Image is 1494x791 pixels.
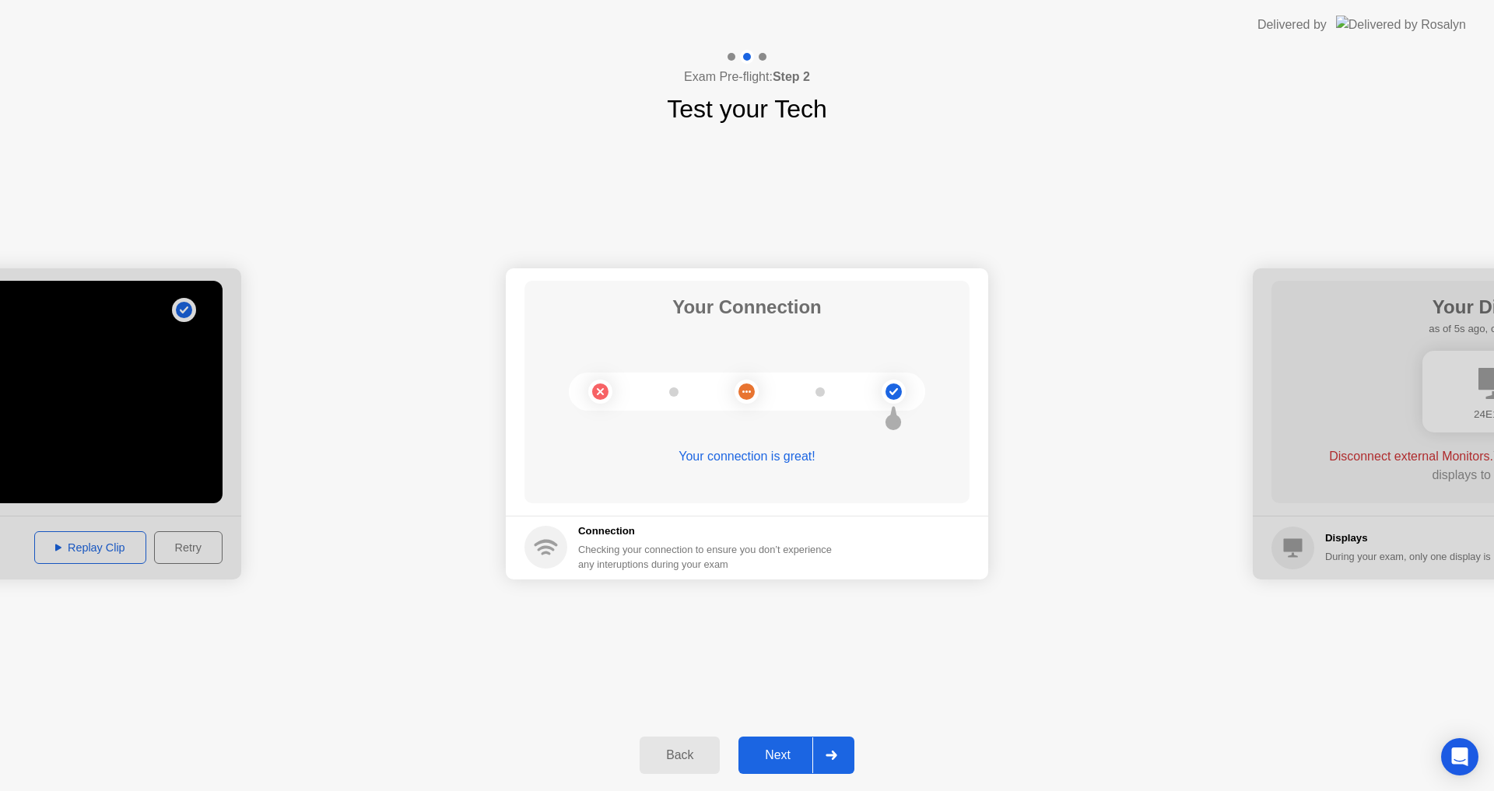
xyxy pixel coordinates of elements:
h5: Connection [578,523,841,539]
h4: Exam Pre-flight: [684,68,810,86]
h1: Test your Tech [667,90,827,128]
div: Next [743,748,812,762]
div: Your connection is great! [524,447,970,466]
div: Back [644,748,715,762]
h1: Your Connection [672,293,822,321]
button: Next [738,737,854,774]
div: Delivered by [1257,16,1327,34]
div: Checking your connection to ensure you don’t experience any interuptions during your exam [578,542,841,572]
button: Back [640,737,720,774]
div: Open Intercom Messenger [1441,738,1478,775]
b: Step 2 [773,70,810,83]
img: Delivered by Rosalyn [1336,16,1466,33]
